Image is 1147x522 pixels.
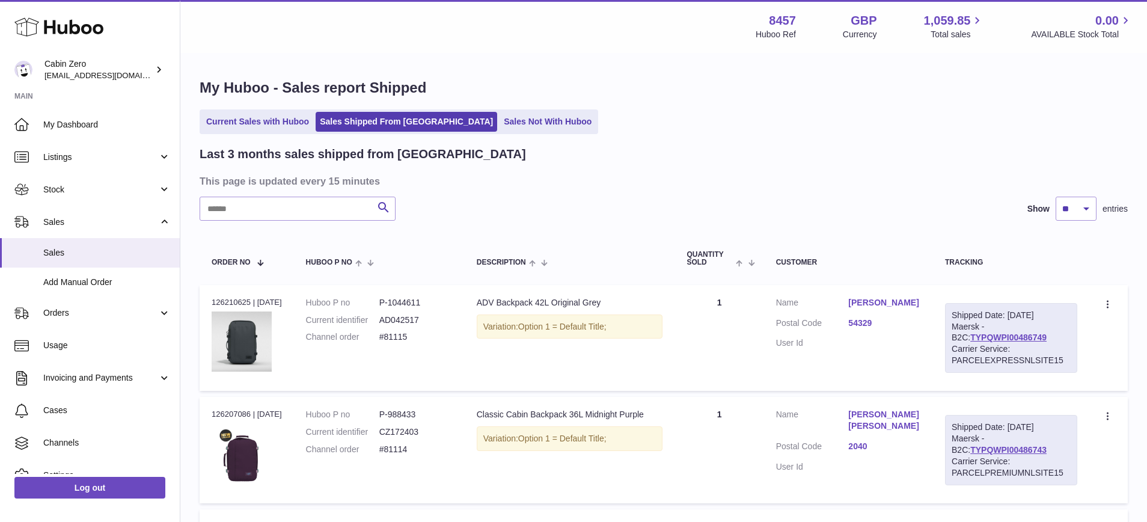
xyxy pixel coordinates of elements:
[518,322,607,331] span: Option 1 = Default Title;
[43,184,158,195] span: Stock
[44,70,177,80] span: [EMAIL_ADDRESS][DOMAIN_NAME]
[200,78,1128,97] h1: My Huboo - Sales report Shipped
[924,13,985,40] a: 1,059.85 Total sales
[212,297,282,308] div: 126210625 | [DATE]
[945,303,1077,373] div: Maersk - B2C:
[848,441,921,452] a: 2040
[306,444,379,455] dt: Channel order
[776,259,921,266] div: Customer
[843,29,877,40] div: Currency
[316,112,497,132] a: Sales Shipped From [GEOGRAPHIC_DATA]
[952,422,1071,433] div: Shipped Date: [DATE]
[212,409,282,420] div: 126207086 | [DATE]
[202,112,313,132] a: Current Sales with Huboo
[776,441,849,455] dt: Postal Code
[931,29,984,40] span: Total sales
[43,152,158,163] span: Listings
[43,372,158,384] span: Invoicing and Payments
[687,251,733,266] span: Quantity Sold
[43,340,171,351] span: Usage
[43,437,171,449] span: Channels
[306,259,352,266] span: Huboo P no
[945,259,1077,266] div: Tracking
[776,318,849,332] dt: Postal Code
[970,333,1047,342] a: TYPQWPI00486749
[776,337,849,349] dt: User Id
[477,259,526,266] span: Description
[43,470,171,481] span: Settings
[306,315,379,326] dt: Current identifier
[1027,203,1050,215] label: Show
[674,397,763,503] td: 1
[776,461,849,473] dt: User Id
[674,285,763,391] td: 1
[200,146,526,162] h2: Last 3 months sales shipped from [GEOGRAPHIC_DATA]
[212,424,272,484] img: CLASSIC36L-Midnight-purple-FRONT_a758e131-8ba0-422a-9d3b-65f5e93cb922.jpg
[924,13,971,29] span: 1,059.85
[200,174,1125,188] h3: This page is updated every 15 minutes
[44,58,153,81] div: Cabin Zero
[769,13,796,29] strong: 8457
[756,29,796,40] div: Huboo Ref
[1031,29,1133,40] span: AVAILABLE Stock Total
[43,277,171,288] span: Add Manual Order
[952,456,1071,479] div: Carrier Service: PARCELPREMIUMNLSITE15
[43,119,171,130] span: My Dashboard
[379,444,453,455] dd: #81114
[14,61,32,79] img: huboo@cabinzero.com
[477,315,663,339] div: Variation:
[1031,13,1133,40] a: 0.00 AVAILABLE Stock Total
[776,409,849,435] dt: Name
[500,112,596,132] a: Sales Not With Huboo
[952,343,1071,366] div: Carrier Service: PARCELEXPRESSNLSITE15
[848,297,921,309] a: [PERSON_NAME]
[1095,13,1119,29] span: 0.00
[848,318,921,329] a: 54329
[14,477,165,499] a: Log out
[477,297,663,309] div: ADV Backpack 42L Original Grey
[1103,203,1128,215] span: entries
[945,415,1077,485] div: Maersk - B2C:
[212,312,272,372] img: 84571750155630.jpg
[306,426,379,438] dt: Current identifier
[306,297,379,309] dt: Huboo P no
[306,331,379,343] dt: Channel order
[518,434,607,443] span: Option 1 = Default Title;
[848,409,921,432] a: [PERSON_NAME] [PERSON_NAME]
[851,13,876,29] strong: GBP
[43,216,158,228] span: Sales
[379,331,453,343] dd: #81115
[43,405,171,416] span: Cases
[477,426,663,451] div: Variation:
[952,310,1071,321] div: Shipped Date: [DATE]
[43,247,171,259] span: Sales
[379,315,453,326] dd: AD042517
[477,409,663,420] div: Classic Cabin Backpack 36L Midnight Purple
[43,307,158,319] span: Orders
[379,426,453,438] dd: CZ172403
[212,259,251,266] span: Order No
[379,409,453,420] dd: P-988433
[306,409,379,420] dt: Huboo P no
[970,445,1047,455] a: TYPQWPI00486743
[379,297,453,309] dd: P-1044611
[776,297,849,312] dt: Name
